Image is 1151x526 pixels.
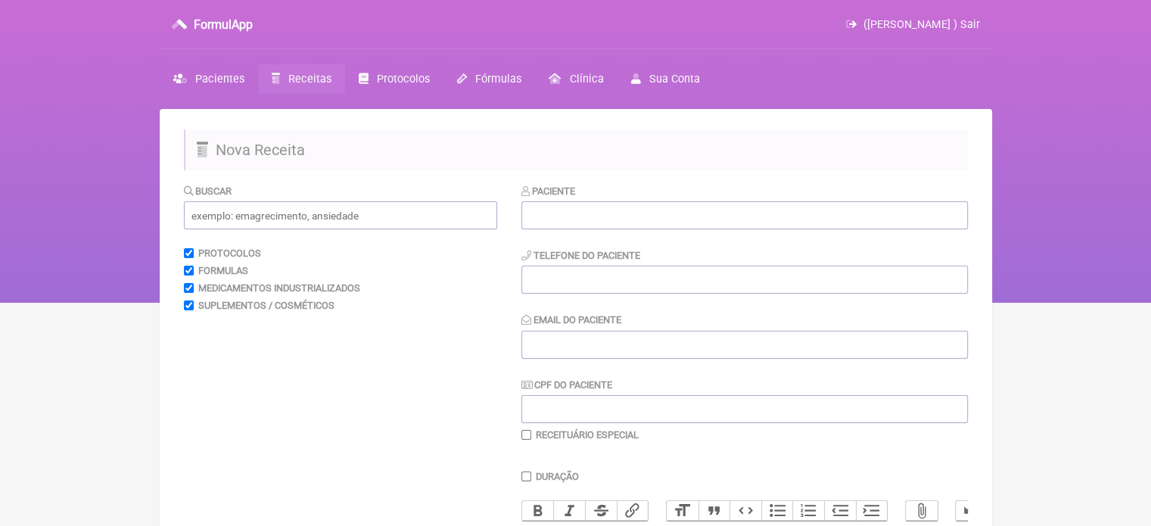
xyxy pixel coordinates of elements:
[667,501,698,521] button: Heading
[856,501,888,521] button: Increase Level
[761,501,793,521] button: Bullets
[649,73,700,86] span: Sua Conta
[184,129,968,170] h2: Nova Receita
[443,64,535,94] a: Fórmulas
[521,250,640,261] label: Telefone do Paciente
[863,18,980,31] span: ([PERSON_NAME] ) Sair
[198,265,248,276] label: Formulas
[198,300,334,311] label: Suplementos / Cosméticos
[377,73,430,86] span: Protocolos
[617,501,649,521] button: Link
[824,501,856,521] button: Decrease Level
[536,471,579,482] label: Duração
[906,501,938,521] button: Attach Files
[184,185,232,197] label: Buscar
[846,18,979,31] a: ([PERSON_NAME] ) Sair
[160,64,258,94] a: Pacientes
[184,201,497,229] input: exemplo: emagrecimento, ansiedade
[198,282,360,294] label: Medicamentos Industrializados
[258,64,345,94] a: Receitas
[475,73,521,86] span: Fórmulas
[288,73,331,86] span: Receitas
[729,501,761,521] button: Code
[569,73,603,86] span: Clínica
[194,17,253,32] h3: FormulApp
[521,379,612,391] label: CPF do Paciente
[522,501,554,521] button: Bold
[698,501,730,521] button: Quote
[345,64,443,94] a: Protocolos
[521,185,575,197] label: Paciente
[195,73,244,86] span: Pacientes
[536,429,639,440] label: Receituário Especial
[792,501,824,521] button: Numbers
[198,247,261,259] label: Protocolos
[585,501,617,521] button: Strikethrough
[617,64,713,94] a: Sua Conta
[521,314,621,325] label: Email do Paciente
[553,501,585,521] button: Italic
[956,501,988,521] button: Undo
[535,64,617,94] a: Clínica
